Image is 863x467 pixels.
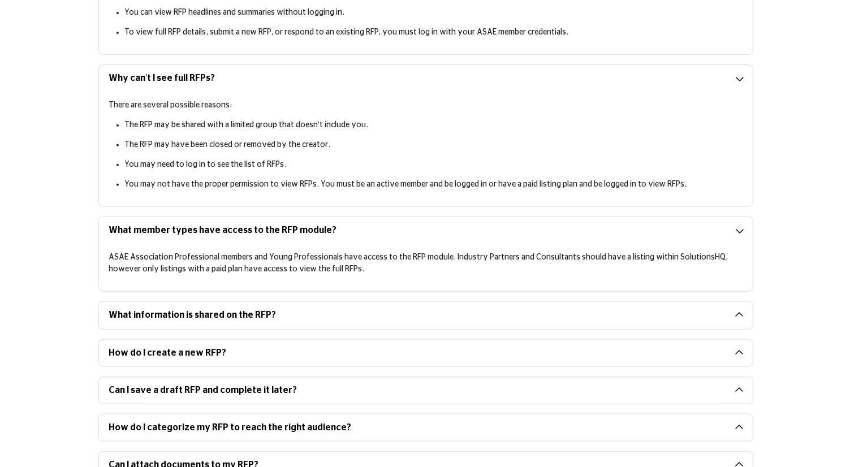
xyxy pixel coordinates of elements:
button: Why can’t I see full RFPs? [99,65,735,92]
p: The RFP may be shared with a limited group that doesn’t include you. [124,119,743,131]
button: How do I create a new RFP? [99,340,735,366]
p: The RFP may have been closed or removed by the creator. [124,139,743,151]
p: You may need to log in to see the list of RFPs. [124,159,743,171]
button: Can I save a draft RFP and complete it later? [99,377,735,404]
p: You may not have the proper permission to view RFPs. You must be an active member and be logged i... [124,179,743,191]
p: ASAE Association Professional members and Young Professionals have access to the RFP module. Indu... [109,252,743,275]
p: There are several possible reasons: [109,100,743,111]
button: How do I categorize my RFP to reach the right audience? [99,414,735,441]
p: To view full RFP details, submit a new RFP, or respond to an existing RFP, you must log in with y... [124,27,743,38]
p: You can view RFP headlines and summaries without logging in. [124,7,743,19]
button: What member types have access to the RFP module? [99,217,735,244]
button: What information is shared on the RFP? [99,302,735,328]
